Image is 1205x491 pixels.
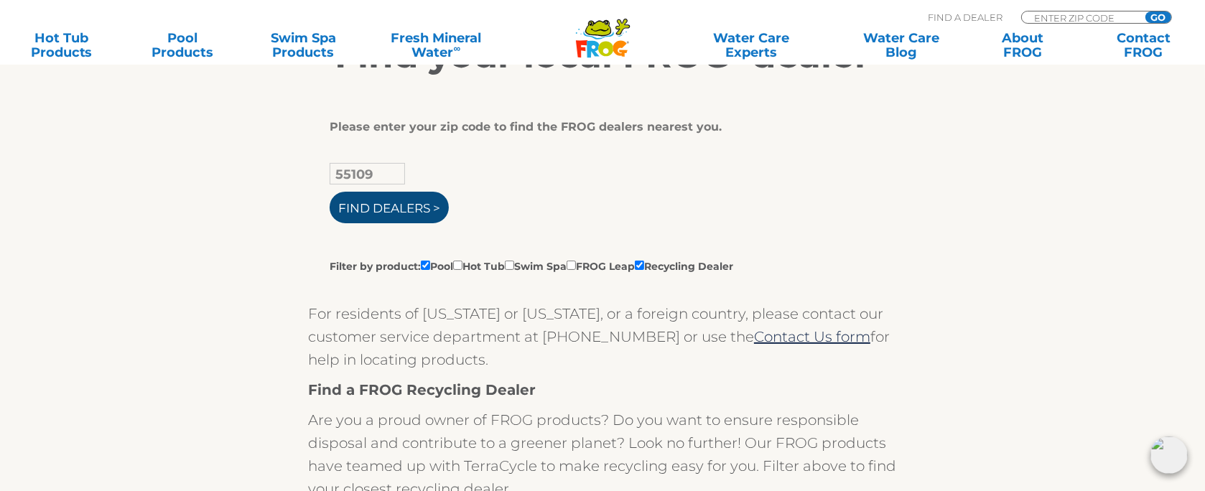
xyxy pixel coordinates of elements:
[256,31,350,60] a: Swim SpaProducts
[928,11,1002,24] p: Find A Dealer
[421,261,430,270] input: Filter by product:PoolHot TubSwim SpaFROG LeapRecycling Dealer
[377,31,495,60] a: Fresh MineralWater∞
[975,31,1069,60] a: AboutFROG
[453,42,460,54] sup: ∞
[635,261,644,270] input: Filter by product:PoolHot TubSwim SpaFROG LeapRecycling Dealer
[14,31,108,60] a: Hot TubProducts
[308,381,536,398] strong: Find a FROG Recycling Dealer
[330,120,865,134] div: Please enter your zip code to find the FROG dealers nearest you.
[505,261,514,270] input: Filter by product:PoolHot TubSwim SpaFROG LeapRecycling Dealer
[1150,436,1188,474] img: openIcon
[1145,11,1171,23] input: GO
[1097,31,1191,60] a: ContactFROG
[1033,11,1130,24] input: Zip Code Form
[135,31,229,60] a: PoolProducts
[754,328,870,345] a: Contact Us form
[567,261,576,270] input: Filter by product:PoolHot TubSwim SpaFROG LeapRecycling Dealer
[308,302,897,371] p: For residents of [US_STATE] or [US_STATE], or a foreign country, please contact our customer serv...
[675,31,828,60] a: Water CareExperts
[855,31,949,60] a: Water CareBlog
[453,261,462,270] input: Filter by product:PoolHot TubSwim SpaFROG LeapRecycling Dealer
[330,258,733,273] label: Filter by product: Pool Hot Tub Swim Spa FROG Leap Recycling Dealer
[330,192,449,223] input: Find Dealers >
